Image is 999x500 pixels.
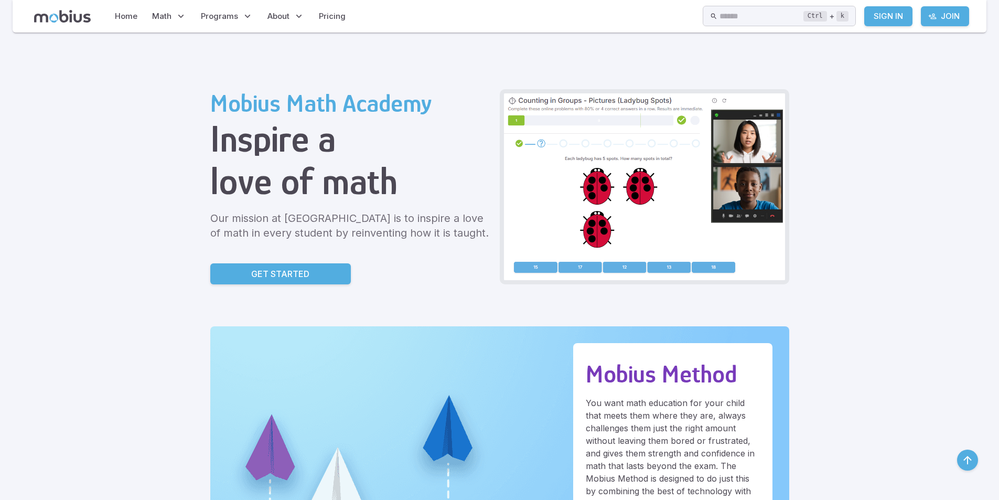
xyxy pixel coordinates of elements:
[586,360,760,388] h2: Mobius Method
[210,89,491,118] h2: Mobius Math Academy
[921,6,969,26] a: Join
[201,10,238,22] span: Programs
[251,268,309,280] p: Get Started
[836,11,848,22] kbd: k
[267,10,289,22] span: About
[316,4,349,28] a: Pricing
[112,4,141,28] a: Home
[803,11,827,22] kbd: Ctrl
[210,160,491,203] h1: love of math
[210,211,491,240] p: Our mission at [GEOGRAPHIC_DATA] is to inspire a love of math in every student by reinventing how...
[803,10,848,23] div: +
[864,6,912,26] a: Sign In
[504,93,785,280] img: Grade 2 Class
[210,118,491,160] h1: Inspire a
[210,263,351,284] a: Get Started
[152,10,171,22] span: Math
